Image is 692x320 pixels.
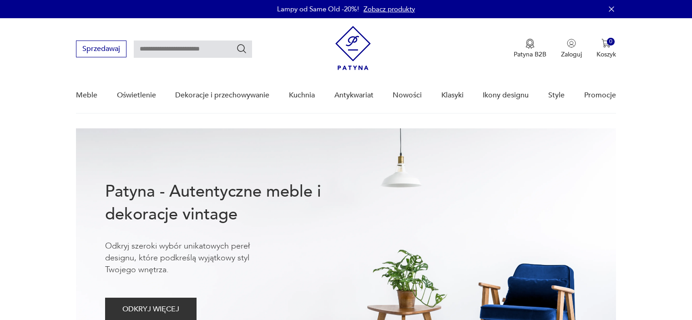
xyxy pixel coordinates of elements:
a: Kuchnia [289,78,315,113]
a: Zobacz produkty [364,5,415,14]
h1: Patyna - Autentyczne meble i dekoracje vintage [105,180,351,226]
img: Ikonka użytkownika [567,39,576,48]
a: Ikona medaluPatyna B2B [514,39,546,59]
div: 0 [607,38,615,46]
button: Szukaj [236,43,247,54]
button: Sprzedawaj [76,41,126,57]
p: Odkryj szeroki wybór unikatowych pereł designu, które podkreślą wyjątkowy styl Twojego wnętrza. [105,240,278,276]
button: Zaloguj [561,39,582,59]
a: Promocje [584,78,616,113]
a: Nowości [393,78,422,113]
img: Ikona koszyka [601,39,611,48]
a: Antykwariat [334,78,374,113]
a: Style [548,78,565,113]
p: Patyna B2B [514,50,546,59]
p: Koszyk [596,50,616,59]
p: Zaloguj [561,50,582,59]
a: Dekoracje i przechowywanie [175,78,269,113]
a: Ikony designu [483,78,529,113]
p: Lampy od Same Old -20%! [277,5,359,14]
img: Patyna - sklep z meblami i dekoracjami vintage [335,26,371,70]
a: Sprzedawaj [76,46,126,53]
a: ODKRYJ WIĘCEJ [105,307,197,313]
img: Ikona medalu [525,39,535,49]
button: 0Koszyk [596,39,616,59]
a: Klasyki [441,78,464,113]
button: Patyna B2B [514,39,546,59]
a: Oświetlenie [117,78,156,113]
a: Meble [76,78,97,113]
